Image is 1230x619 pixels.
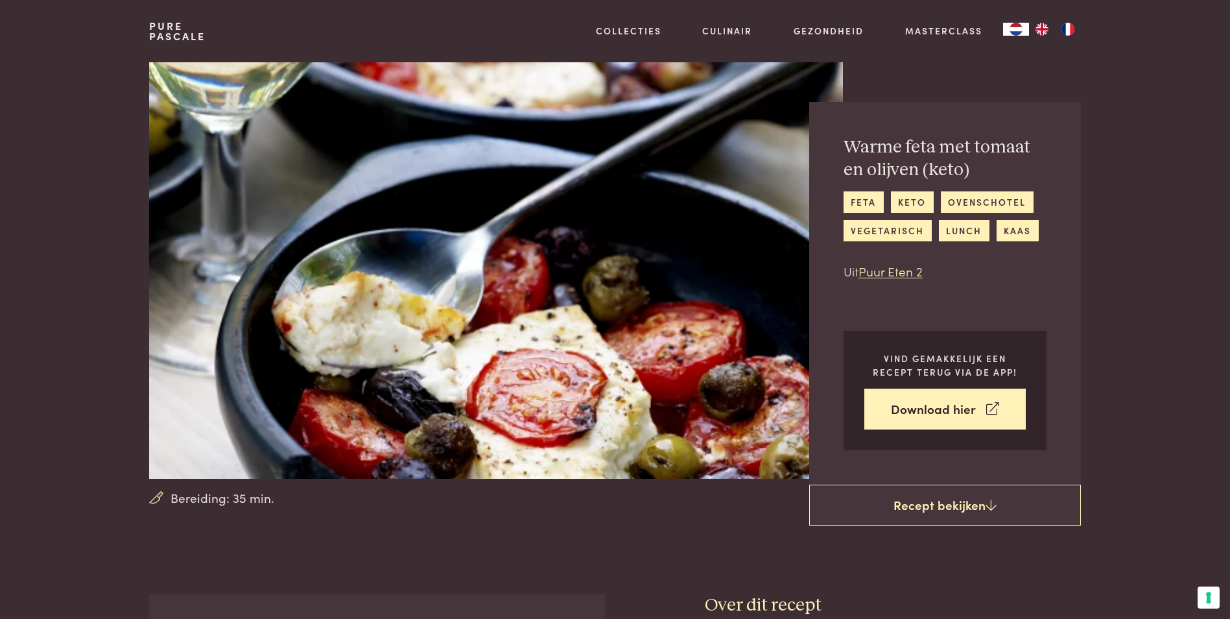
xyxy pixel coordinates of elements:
p: Uit [844,262,1047,281]
h3: Over dit recept [705,594,1081,617]
a: EN [1029,23,1055,36]
div: Language [1003,23,1029,36]
a: ovenschotel [941,191,1034,213]
a: FR [1055,23,1081,36]
a: Gezondheid [794,24,864,38]
a: PurePascale [149,21,206,42]
a: keto [891,191,934,213]
a: feta [844,191,884,213]
img: Warme feta met tomaat en olijven (keto) [149,62,842,479]
ul: Language list [1029,23,1081,36]
span: Bereiding: 35 min. [171,489,274,507]
p: Vind gemakkelijk een recept terug via de app! [864,352,1026,378]
h2: Warme feta met tomaat en olijven (keto) [844,136,1047,181]
aside: Language selected: Nederlands [1003,23,1081,36]
a: lunch [939,220,989,241]
a: Download hier [864,389,1026,430]
a: Puur Eten 2 [858,262,923,280]
button: Uw voorkeuren voor toestemming voor trackingtechnologieën [1198,587,1220,609]
a: vegetarisch [844,220,932,241]
a: Masterclass [905,24,982,38]
a: kaas [997,220,1039,241]
a: Collecties [596,24,661,38]
a: Recept bekijken [809,485,1081,526]
a: NL [1003,23,1029,36]
a: Culinair [702,24,752,38]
